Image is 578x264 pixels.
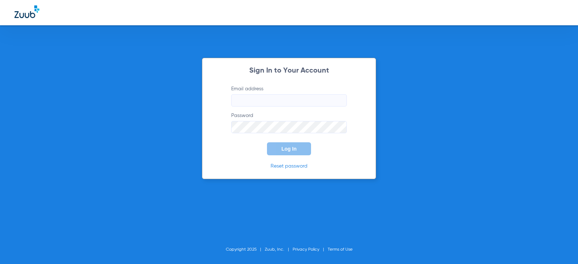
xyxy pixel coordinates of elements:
[226,246,265,253] li: Copyright 2025
[281,146,297,152] span: Log In
[231,112,347,133] label: Password
[231,94,347,107] input: Email address
[220,67,358,74] h2: Sign In to Your Account
[231,121,347,133] input: Password
[271,164,307,169] a: Reset password
[293,247,319,252] a: Privacy Policy
[328,247,353,252] a: Terms of Use
[267,142,311,155] button: Log In
[14,5,39,18] img: Zuub Logo
[265,246,293,253] li: Zuub, Inc.
[231,85,347,107] label: Email address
